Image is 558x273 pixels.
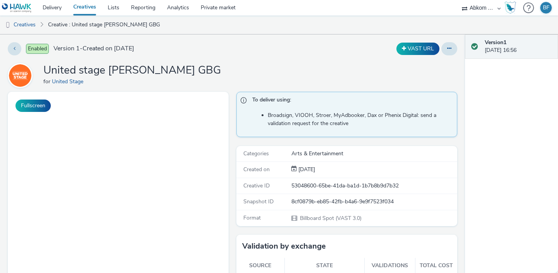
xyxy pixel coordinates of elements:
[291,150,456,158] div: Arts & Entertainment
[543,2,549,14] div: BF
[297,166,315,173] span: [DATE]
[2,3,32,13] img: undefined Logo
[243,166,270,173] span: Created on
[8,72,36,79] a: United Stage
[9,64,31,87] img: United Stage
[44,15,164,34] a: Creative : United stage [PERSON_NAME] GBG
[396,43,439,55] button: VAST URL
[4,21,12,29] img: dooh
[43,78,52,85] span: for
[26,44,49,54] span: Enabled
[505,2,519,14] a: Hawk Academy
[242,240,326,252] h3: Validation by exchange
[53,44,134,53] span: Version 1 - Created on [DATE]
[252,96,449,106] span: To deliver using:
[505,2,516,14] img: Hawk Academy
[394,43,441,55] div: Duplicate the creative as a VAST URL
[52,78,86,85] a: United Stage
[291,198,456,206] div: 8cf0879b-eb85-42fb-b4a6-9e9f7523f034
[15,100,51,112] button: Fullscreen
[243,150,269,157] span: Categories
[485,39,506,46] strong: Version 1
[485,39,552,55] div: [DATE] 16:56
[243,182,270,189] span: Creative ID
[243,198,274,205] span: Snapshot ID
[297,166,315,173] div: Creation 28 August 2025, 16:56
[268,112,453,127] li: Broadsign, VIOOH, Stroer, MyAdbooker, Dax or Phenix Digital: send a validation request for the cr...
[299,215,362,222] span: Billboard Spot (VAST 3.0)
[291,182,456,190] div: 53048600-65be-41da-ba1d-1b7b8b9d7b32
[43,63,221,78] h1: United stage [PERSON_NAME] GBG
[243,214,261,221] span: Format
